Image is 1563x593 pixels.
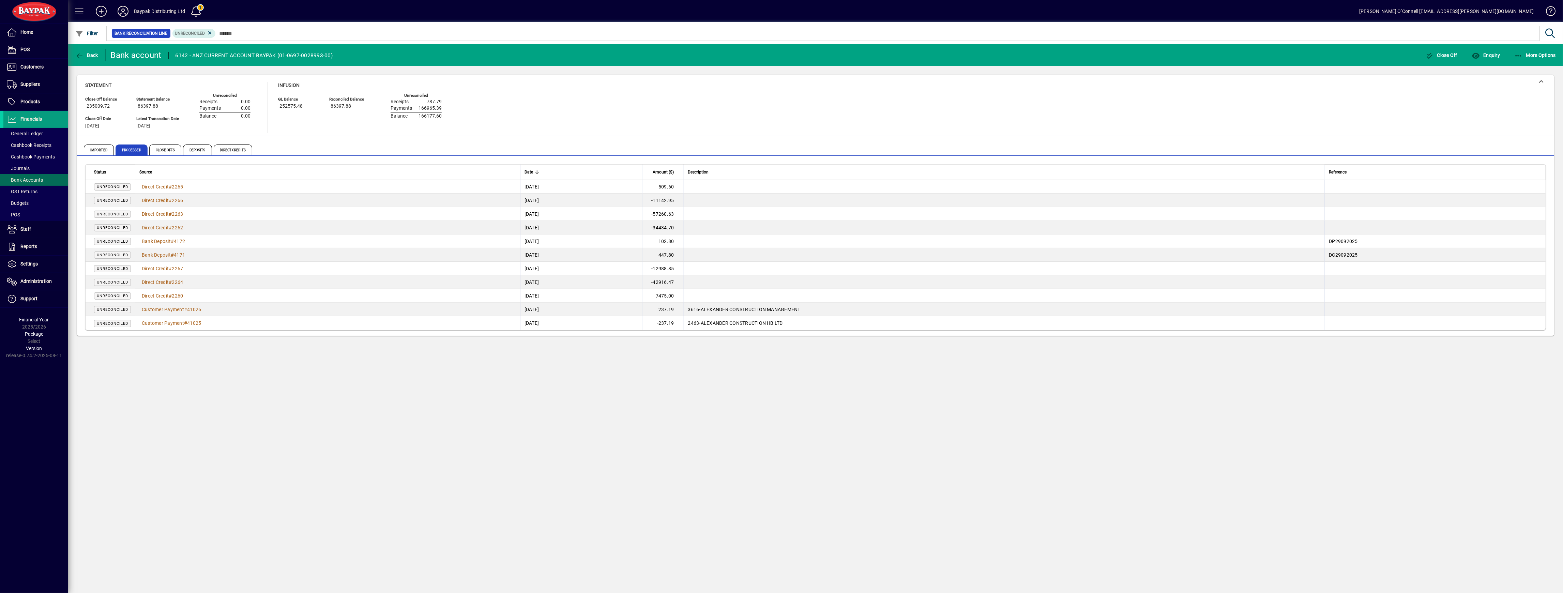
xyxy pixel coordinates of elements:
span: Unreconciled [97,239,128,244]
div: Baypak Distributing Ltd [134,6,185,17]
span: Date [525,168,533,176]
span: Balance [199,113,216,119]
span: Close Off Balance [85,97,126,102]
span: ALEXANDER CONSTRUCTION HB LTD [701,320,783,326]
span: 0.00 [241,99,251,105]
span: Direct Credit [142,184,169,189]
td: [DATE] [520,248,643,262]
span: General Ledger [7,131,43,136]
span: 41026 [187,307,201,312]
td: -12988.85 [643,262,684,275]
a: Bank Deposit#4171 [139,251,187,259]
span: 4172 [174,239,185,244]
a: Knowledge Base [1541,1,1554,24]
span: Customer Payment [142,320,184,326]
span: Support [20,296,37,301]
td: [DATE] [520,207,643,221]
span: Staff [20,226,31,232]
span: Direct Credit [142,266,169,271]
span: - [699,320,701,326]
span: POS [7,212,20,217]
span: Direct Credit [142,211,169,217]
td: [DATE] [520,275,643,289]
span: # [184,307,187,312]
div: Bank account [111,50,162,61]
span: Filter [75,31,98,36]
a: Budgets [3,197,68,209]
span: ALEXANDER CONSTRUCTION MANAGEMENT [701,307,801,312]
span: Bank Deposit [142,239,171,244]
span: Financials [20,116,42,122]
label: Unreconciled [404,93,428,98]
span: # [169,184,172,189]
span: Package [25,331,43,337]
span: Amount ($) [653,168,674,176]
span: Reference [1329,168,1347,176]
span: Status [94,168,106,176]
span: [DATE] [136,123,150,129]
span: Unreconciled [175,31,205,36]
span: Unreconciled [97,294,128,298]
span: Receipts [199,99,217,105]
a: Products [3,93,68,110]
button: Add [90,5,112,17]
span: 4171 [174,252,185,258]
button: Close Off [1424,49,1459,61]
span: Cashbook Payments [7,154,55,159]
span: Payments [391,106,412,111]
a: Suppliers [3,76,68,93]
span: # [169,266,172,271]
a: POS [3,41,68,58]
a: General Ledger [3,128,68,139]
div: 6142 - ANZ CURRENT ACCOUNT BAYPAK (01-0697-0028993-00) [176,50,333,61]
span: Reconciled Balance [329,97,370,102]
span: Processed [116,145,148,155]
a: Direct Credit#2267 [139,265,186,272]
a: Direct Credit#2262 [139,224,186,231]
span: GL Balance [278,97,319,102]
span: 2266 [172,198,183,203]
span: Settings [20,261,38,267]
td: [DATE] [520,180,643,194]
button: Enquiry [1470,49,1502,61]
td: [DATE] [520,194,643,207]
span: GST Returns [7,189,37,194]
span: - [699,307,701,312]
td: -509.60 [643,180,684,194]
span: Direct Credit [142,279,169,285]
span: Unreconciled [97,267,128,271]
span: POS [20,47,30,52]
span: Direct Credit [142,225,169,230]
a: Journals [3,163,68,174]
span: Suppliers [20,81,40,87]
span: DC29092025 [1329,252,1358,258]
span: Bank Accounts [7,177,43,183]
mat-chip: Reconciliation Status: Unreconciled [172,29,216,38]
a: Customer Payment#41026 [139,306,204,313]
span: 2260 [172,293,183,299]
span: [DATE] [85,123,99,129]
a: Direct Credit#2260 [139,292,186,300]
span: Close Offs [149,145,181,155]
span: 2267 [172,266,183,271]
td: -237.19 [643,316,684,330]
span: Reports [20,244,37,249]
span: Statement Balance [136,97,179,102]
a: Settings [3,256,68,273]
span: 2262 [172,225,183,230]
td: -57260.63 [643,207,684,221]
span: Bank Deposit [142,252,171,258]
span: Bank Reconciliation Line [115,30,168,37]
span: # [169,198,172,203]
span: 2264 [172,279,183,285]
span: -252575.48 [278,104,303,109]
td: 237.19 [643,303,684,316]
a: Administration [3,273,68,290]
td: -34434.70 [643,221,684,234]
a: Customer Payment#41025 [139,319,204,327]
span: Direct Credit [142,198,169,203]
div: Status [94,168,131,176]
td: -11142.95 [643,194,684,207]
span: Unreconciled [97,321,128,326]
span: Cashbook Receipts [7,142,51,148]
